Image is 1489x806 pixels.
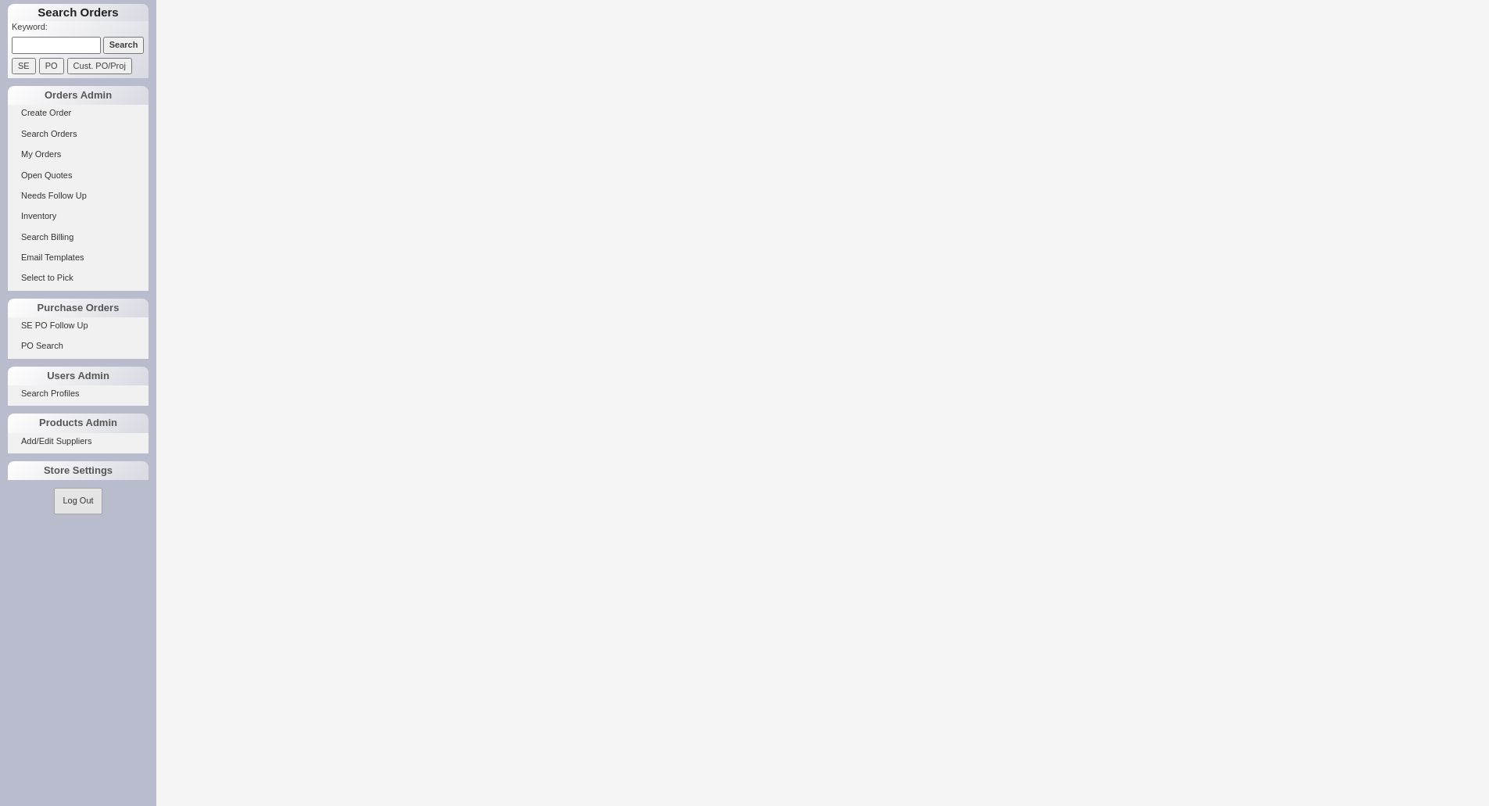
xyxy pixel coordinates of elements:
a: SE PO Follow Up [8,317,149,334]
a: Add/Edit Suppliers [8,433,149,450]
input: SE [12,58,36,74]
div: Products Admin [8,414,149,432]
input: Search [103,37,145,53]
div: Users Admin [8,367,149,385]
h1: Search Orders [8,4,149,21]
input: Cust. PO/Proj [67,58,132,74]
a: My Orders [8,146,149,163]
a: Search Orders [8,126,149,142]
a: Email Templates [8,249,149,266]
div: Store Settings [8,461,149,480]
a: Open Quotes [8,167,149,184]
a: Create Order [8,105,149,121]
a: Search Profiles [8,385,149,402]
span: Needs Follow Up [21,191,87,200]
div: Purchase Orders [8,299,149,317]
a: Needs Follow Up [8,188,149,204]
a: Search Billing [8,229,149,245]
a: PO Search [8,338,149,354]
input: PO [39,58,64,74]
button: Log Out [54,488,102,514]
a: Inventory [8,208,149,224]
div: Orders Admin [8,86,149,105]
a: Select to Pick [8,270,149,286]
p: Keyword: [12,21,149,37]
